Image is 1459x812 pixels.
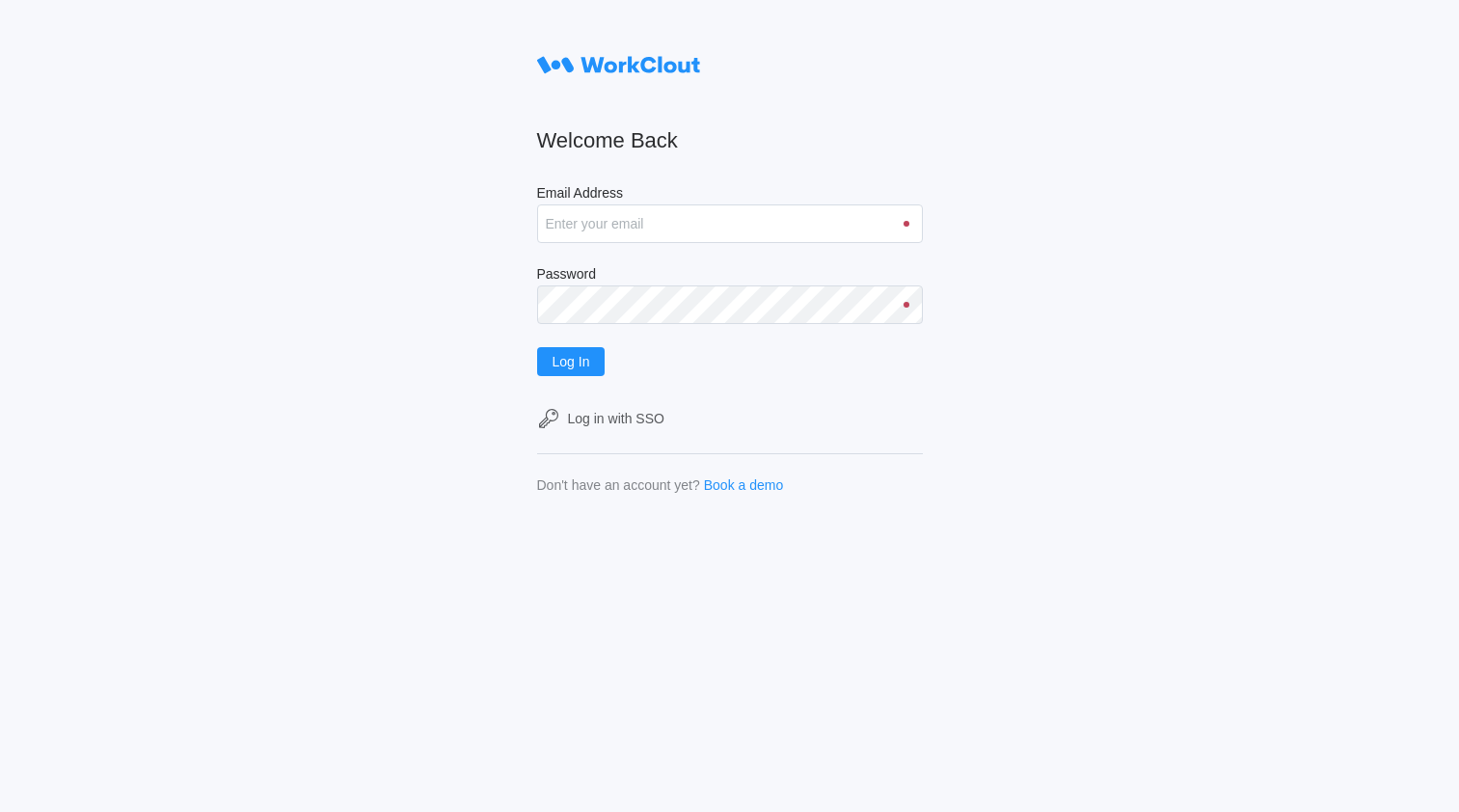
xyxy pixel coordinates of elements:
[553,355,590,368] span: Log In
[537,127,923,154] h2: Welcome Back
[704,477,784,493] a: Book a demo
[537,185,923,204] label: Email Address
[537,407,923,430] a: Log in with SSO
[537,347,606,376] button: Log In
[537,266,923,285] label: Password
[537,204,923,243] input: Enter your email
[537,477,700,493] div: Don't have an account yet?
[568,411,664,426] div: Log in with SSO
